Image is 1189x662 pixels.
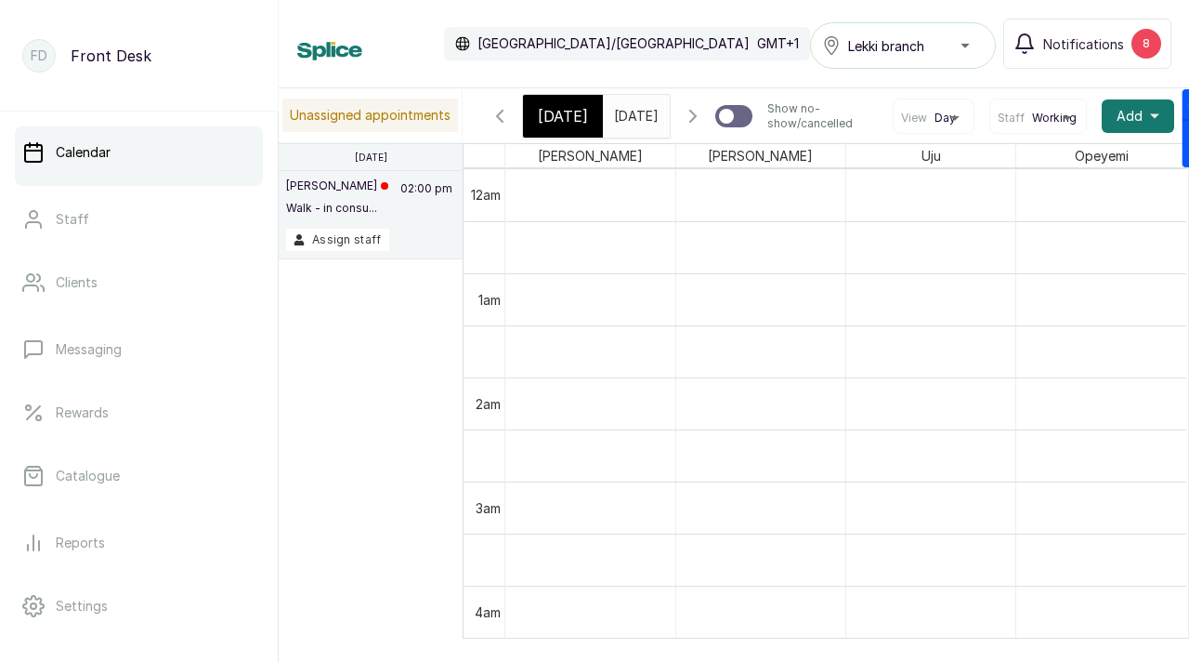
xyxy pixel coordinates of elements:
div: 3am [472,498,504,518]
p: Reports [56,534,105,552]
a: Reports [15,517,263,569]
p: Walk - in consu... [286,201,388,216]
span: Staff [998,111,1025,126]
div: 12am [467,185,504,205]
p: Settings [56,597,108,616]
span: [PERSON_NAME] [704,144,817,167]
p: Show no-show/cancelled [767,101,878,131]
a: Staff [15,193,263,245]
p: 02:00 pm [398,179,455,229]
span: Day [934,111,956,126]
span: [DATE] [538,105,588,127]
p: GMT+1 [757,34,799,53]
div: 4am [471,602,504,622]
div: [DATE] [523,95,603,138]
p: Messaging [56,340,122,359]
span: Add [1117,107,1143,126]
span: Opeyemi [1071,144,1132,167]
button: Notifications8 [1003,19,1171,69]
a: Calendar [15,126,263,179]
p: Unassigned appointments [282,99,458,132]
button: Lekki branch [810,22,996,69]
p: Catalogue [56,467,120,485]
button: Add [1102,99,1174,133]
span: Lekki branch [848,36,924,56]
p: Front Desk [71,45,151,67]
p: Clients [56,273,98,292]
a: Messaging [15,324,263,376]
span: View [901,111,927,126]
p: Rewards [56,404,109,422]
button: StaffWorking [998,111,1078,126]
button: Assign staff [286,229,389,251]
a: Catalogue [15,450,263,502]
a: Clients [15,257,263,309]
p: Staff [56,210,89,229]
div: 1am [475,290,504,310]
a: Settings [15,580,263,632]
p: [DATE] [355,152,387,163]
span: Notifications [1043,34,1124,54]
p: Calendar [56,143,111,162]
div: 8 [1131,29,1161,59]
span: Uju [918,144,945,167]
div: 2am [472,394,504,414]
span: Working [1032,111,1077,126]
button: ViewDay [901,111,966,126]
p: [PERSON_NAME] [286,179,388,193]
a: Rewards [15,387,263,439]
p: [GEOGRAPHIC_DATA]/[GEOGRAPHIC_DATA] [477,34,750,53]
p: FD [31,46,47,65]
span: [PERSON_NAME] [534,144,647,167]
